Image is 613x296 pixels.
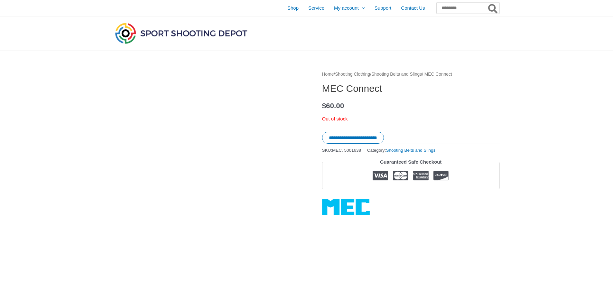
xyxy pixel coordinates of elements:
[335,72,370,77] a: Shooting Clothing
[487,3,499,14] button: Search
[332,148,361,153] span: MEC. 5001638
[371,72,422,77] a: Shooting Belts and Slings
[322,83,500,94] h1: MEC Connect
[322,146,361,154] span: SKU:
[367,146,435,154] span: Category:
[322,72,334,77] a: Home
[322,102,344,110] bdi: 60.00
[322,70,500,79] nav: Breadcrumb
[322,102,326,110] span: $
[322,114,500,123] p: Out of stock
[114,21,249,45] img: Sport Shooting Depot
[377,158,444,167] legend: Guaranteed Safe Checkout
[386,148,435,153] a: Shooting Belts and Slings
[322,199,370,215] a: MEC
